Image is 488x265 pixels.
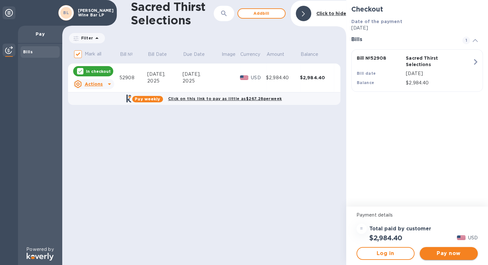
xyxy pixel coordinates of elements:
p: Bill Date [148,51,167,58]
p: [DATE] [351,25,483,31]
button: Pay now [420,247,478,260]
p: Pay [23,31,57,37]
p: Due Date [183,51,205,58]
div: 2025 [147,78,183,84]
img: USD [457,235,466,240]
span: Bill № [120,51,141,58]
p: Payment details [356,212,478,218]
p: [PERSON_NAME] Wine Bar LP [78,8,110,17]
p: Powered by [26,246,54,253]
p: Filter [79,35,93,41]
p: Balance [300,51,318,58]
p: $2,984.40 [406,80,472,86]
img: Logo [27,253,54,261]
div: = [356,224,367,234]
b: Date of the payment [351,19,402,24]
p: Image [222,51,236,58]
span: 1 [462,37,470,44]
h3: Bills [351,37,455,43]
p: Bill № 52908 [357,55,403,61]
p: Mark all [85,51,101,57]
p: In checkout [86,69,111,74]
div: 52908 [119,74,147,81]
button: Addbill [237,8,286,19]
div: [DATE], [147,71,183,78]
p: Amount [267,51,285,58]
button: Log in [356,247,415,260]
b: Click to hide [316,11,346,16]
img: USD [240,75,249,80]
b: Bills [23,49,33,54]
u: Actions [84,81,103,87]
p: Sacred Thirst Selections [406,55,452,68]
span: Balance [300,51,327,58]
h2: $2,984.40 [369,234,402,242]
b: Balance [357,80,374,85]
span: Pay now [425,250,473,257]
span: Amount [267,51,293,58]
p: USD [251,74,266,81]
p: USD [468,235,478,241]
p: Bill № [120,51,133,58]
div: $2,984.40 [266,74,300,81]
b: BL [63,10,69,15]
h2: Checkout [351,5,483,13]
b: Click on this link to pay as little as $267.28 per week [168,96,282,101]
p: [DATE] [406,70,472,77]
b: Bill date [357,71,376,76]
div: [DATE], [183,71,221,78]
div: $2,984.40 [300,74,334,81]
span: Add bill [243,10,280,17]
h3: Total paid by customer [369,226,431,232]
p: Currency [240,51,260,58]
button: Bill №52908Sacred Thirst SelectionsBill date[DATE]Balance$2,984.40 [351,49,483,92]
b: Pay weekly [135,97,160,101]
div: 2025 [183,78,221,84]
span: Log in [362,250,409,257]
span: Due Date [183,51,213,58]
span: Bill Date [148,51,175,58]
